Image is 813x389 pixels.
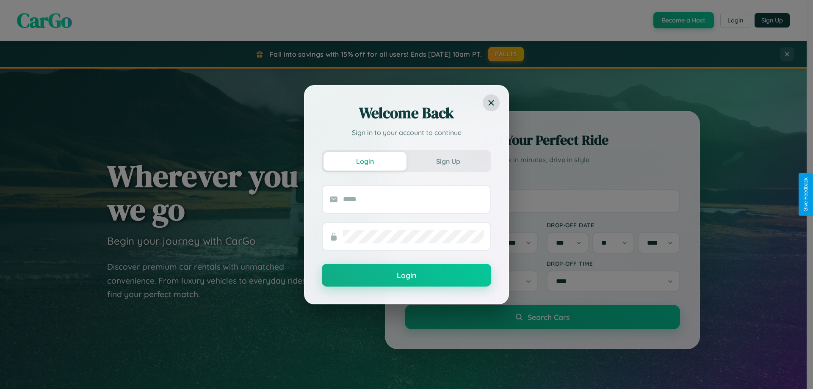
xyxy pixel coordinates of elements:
div: Give Feedback [803,177,809,212]
h2: Welcome Back [322,103,491,123]
button: Sign Up [406,152,489,171]
button: Login [324,152,406,171]
p: Sign in to your account to continue [322,127,491,138]
button: Login [322,264,491,287]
